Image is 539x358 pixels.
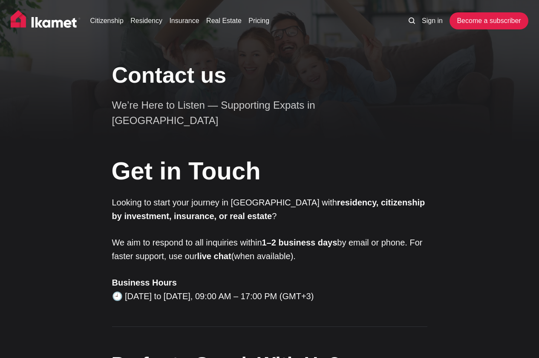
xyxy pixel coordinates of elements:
p: Looking to start your journey in [GEOGRAPHIC_DATA] with ? [112,196,427,223]
h1: Get in Touch [112,153,427,188]
strong: Business Hours [112,278,177,287]
a: Insurance [169,16,199,26]
a: Become a subscriber [450,12,528,29]
strong: residency, citizenship by investment, insurance, or real estate [112,198,425,221]
a: Pricing [248,16,269,26]
a: Residency [130,16,162,26]
p: 🕘 [DATE] to [DATE], 09:00 AM – 17:00 PM (GMT+3) [112,276,427,303]
a: Citizenship [90,16,124,26]
p: We’re Here to Listen — Supporting Expats in [GEOGRAPHIC_DATA] [112,98,410,128]
img: Ikamet home [11,10,81,32]
strong: live chat [197,251,231,261]
strong: 1–2 business days [262,238,337,247]
a: Real Estate [206,16,242,26]
p: We aim to respond to all inquiries within by email or phone. For faster support, use our (when av... [112,236,427,263]
a: Sign in [422,16,443,26]
h1: Contact us [112,62,427,88]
